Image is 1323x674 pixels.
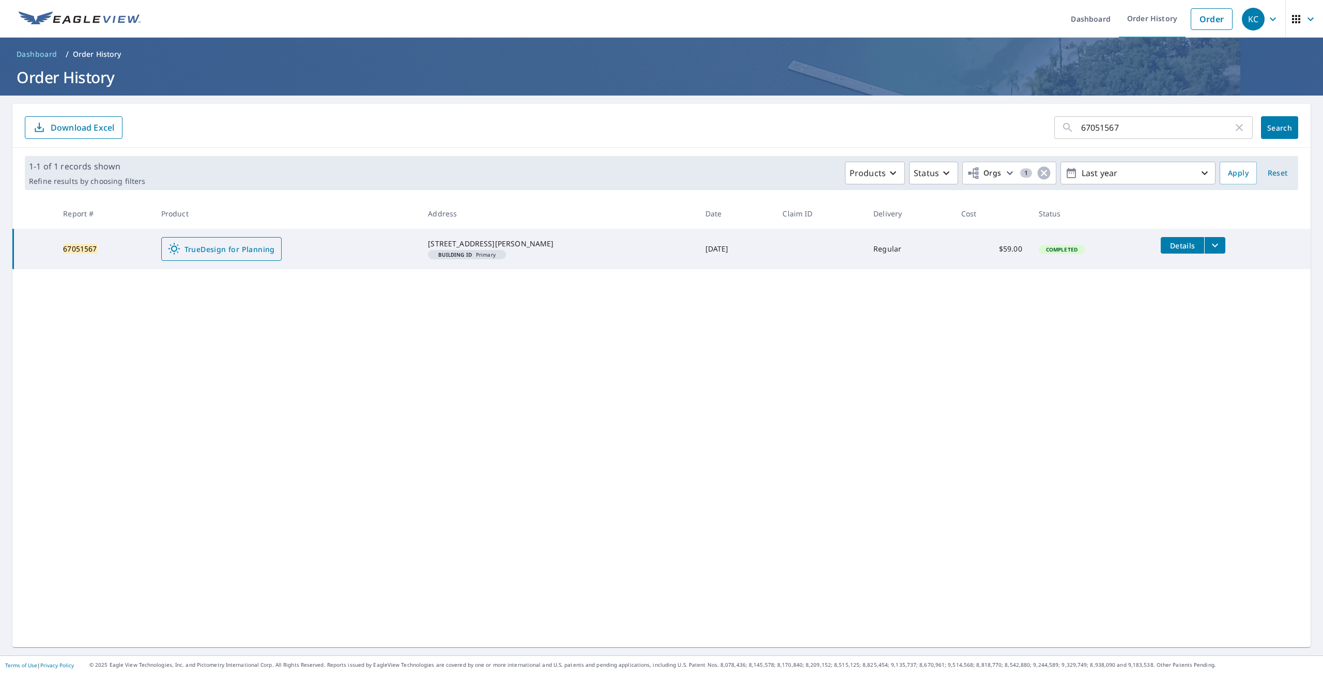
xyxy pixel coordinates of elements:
[1040,246,1084,253] span: Completed
[25,116,122,139] button: Download Excel
[1167,241,1198,250] span: Details
[1191,8,1233,30] a: Order
[850,167,886,179] p: Products
[953,198,1030,229] th: Cost
[953,229,1030,269] td: $59.00
[438,252,472,257] em: Building ID
[432,252,502,257] span: Primary
[153,198,420,229] th: Product
[1020,169,1032,177] span: 1
[865,198,953,229] th: Delivery
[1261,162,1294,184] button: Reset
[161,237,282,261] a: TrueDesign for Planning
[66,48,69,60] li: /
[697,229,775,269] td: [DATE]
[1204,237,1225,254] button: filesDropdownBtn-67051567
[1242,8,1265,30] div: KC
[5,662,74,668] p: |
[914,167,939,179] p: Status
[12,46,1311,62] nav: breadcrumb
[1081,113,1233,142] input: Address, Report #, Claim ID, etc.
[40,662,74,669] a: Privacy Policy
[774,198,865,229] th: Claim ID
[909,162,958,184] button: Status
[1265,167,1290,180] span: Reset
[168,243,275,255] span: TrueDesign for Planning
[29,177,145,186] p: Refine results by choosing filters
[51,122,114,133] p: Download Excel
[967,167,1002,180] span: Orgs
[697,198,775,229] th: Date
[1078,164,1198,182] p: Last year
[12,67,1311,88] h1: Order History
[12,46,61,62] a: Dashboard
[73,49,121,59] p: Order History
[420,198,697,229] th: Address
[17,49,57,59] span: Dashboard
[5,662,37,669] a: Terms of Use
[865,229,953,269] td: Regular
[19,11,141,27] img: EV Logo
[1060,162,1216,184] button: Last year
[845,162,905,184] button: Products
[1161,237,1204,254] button: detailsBtn-67051567
[29,160,145,173] p: 1-1 of 1 records shown
[89,661,1318,669] p: © 2025 Eagle View Technologies, Inc. and Pictometry International Corp. All Rights Reserved. Repo...
[63,244,97,254] mark: 67051567
[1228,167,1249,180] span: Apply
[428,239,688,249] div: [STREET_ADDRESS][PERSON_NAME]
[1269,123,1290,133] span: Search
[1030,198,1152,229] th: Status
[1261,116,1298,139] button: Search
[962,162,1056,184] button: Orgs1
[1220,162,1257,184] button: Apply
[55,198,152,229] th: Report #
